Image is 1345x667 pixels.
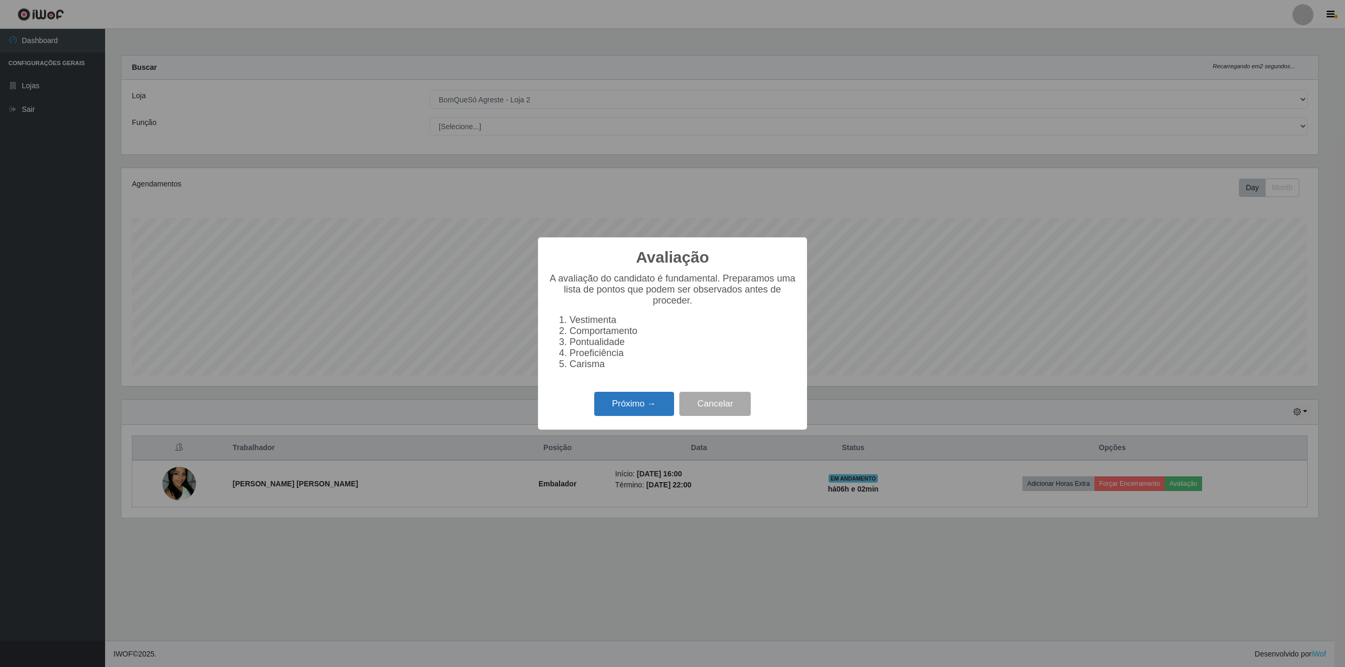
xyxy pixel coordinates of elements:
button: Cancelar [679,392,751,416]
p: A avaliação do candidato é fundamental. Preparamos uma lista de pontos que podem ser observados a... [549,273,796,306]
li: Vestimenta [570,315,796,326]
li: Proeficiência [570,348,796,359]
h2: Avaliação [636,248,709,267]
li: Comportamento [570,326,796,337]
li: Carisma [570,359,796,370]
li: Pontualidade [570,337,796,348]
button: Próximo → [594,392,674,416]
